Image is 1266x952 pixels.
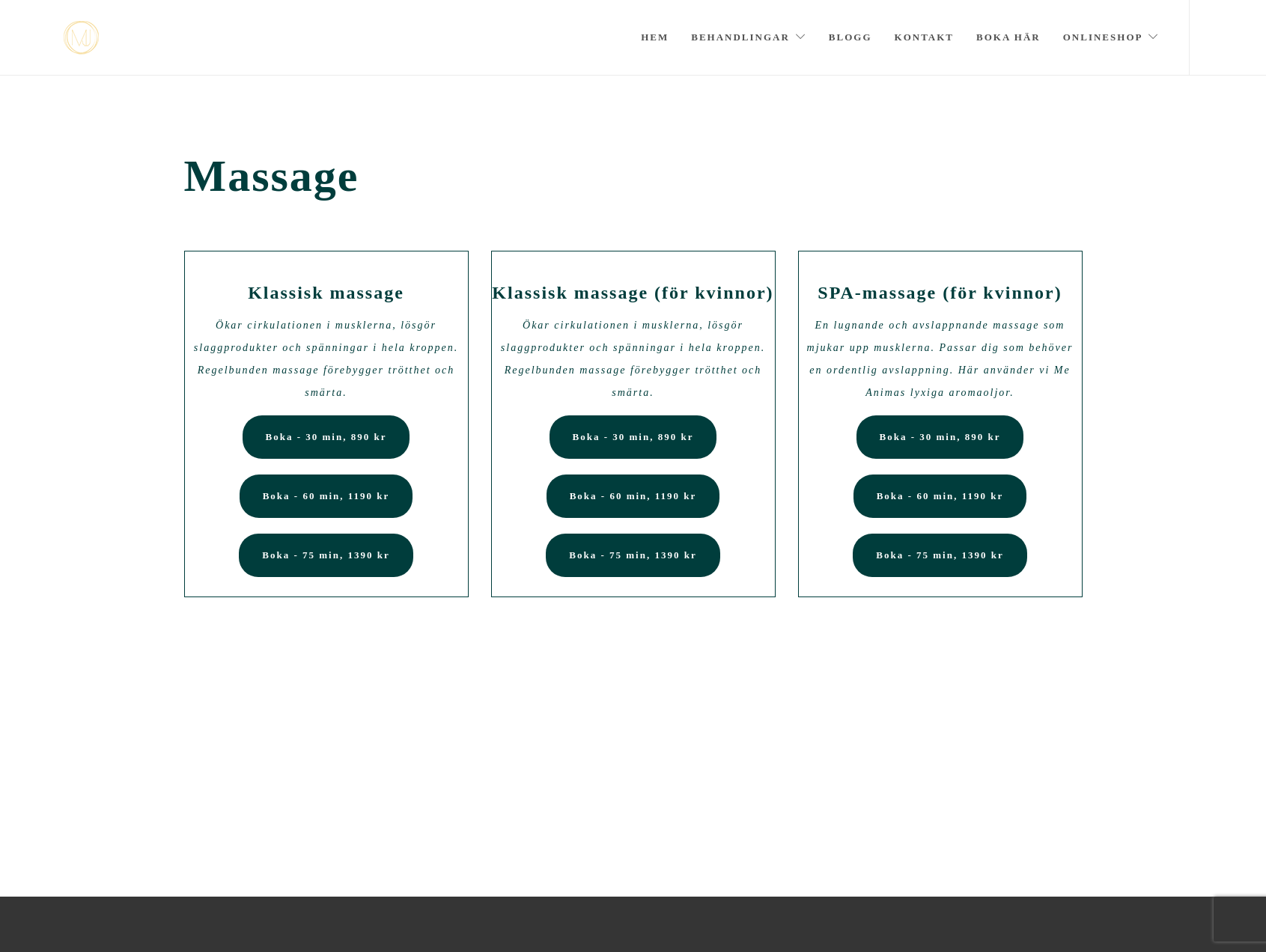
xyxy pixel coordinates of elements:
[243,415,410,459] a: Boka - 30 min, 890 kr
[248,283,404,302] span: Klassisk massage
[876,549,1003,561] span: Boka - 75 min, 1390 kr
[818,283,1062,302] span: SPA-massage (för kvinnor)
[550,415,717,459] a: Boka - 30 min, 890 kr
[546,534,719,577] a: Boka - 75 min, 1390 kr
[239,534,413,577] a: Boka - 75 min, 1390 kr
[194,320,458,398] em: Ökar cirkulationen i musklerna, lösgör slaggprodukter och spänningar i hela kroppen. Regelbunden ...
[262,549,389,561] span: Boka - 75 min, 1390 kr
[853,475,1027,518] a: Boka - 60 min, 1190 kr
[64,21,99,55] a: mjstudio mjstudio mjstudio
[501,320,765,398] em: Ökar cirkulationen i musklerna, lösgör slaggprodukter och spänningar i hela kroppen. Regelbunden ...
[263,490,390,501] span: Boka - 60 min, 1190 kr
[856,415,1024,459] a: Boka - 30 min, 890 kr
[492,283,773,302] span: Klassisk massage (för kvinnor)
[807,320,1074,398] em: En lugnande och avslappnande massage som mjukar upp musklerna. Passar dig som behöver en ordentli...
[570,490,697,501] span: Boka - 60 min, 1190 kr
[240,475,413,518] a: Boka - 60 min, 1190 kr
[880,431,1001,442] span: Boka - 30 min, 890 kr
[266,431,387,442] span: Boka - 30 min, 890 kr
[853,534,1026,577] a: Boka - 75 min, 1390 kr
[547,475,720,518] a: Boka - 60 min, 1190 kr
[64,21,99,55] img: mjstudio
[877,490,1004,501] span: Boka - 60 min, 1190 kr
[184,150,1083,202] span: Massage
[569,549,696,561] span: Boka - 75 min, 1390 kr
[573,431,694,442] span: Boka - 30 min, 890 kr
